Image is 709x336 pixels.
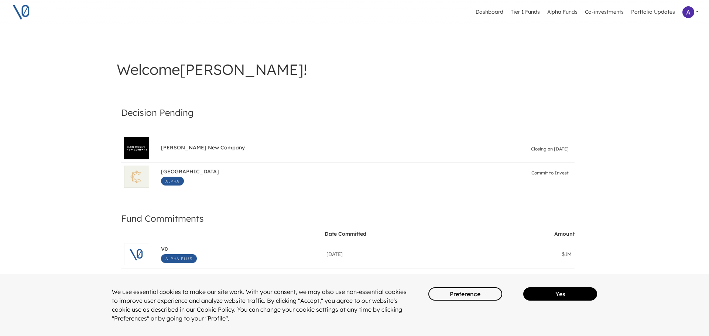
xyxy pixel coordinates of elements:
span: [GEOGRAPHIC_DATA] [161,168,219,177]
span: Alpha [161,177,184,186]
div: We use essential cookies to make our site work. With your consent, we may also use non-essential ... [112,287,407,323]
a: Alpha Funds [544,5,580,19]
a: Co-investments [582,5,627,19]
span: Commit to Invest [531,169,569,177]
div: $1M [492,250,572,258]
h4: Fund Commitments [121,211,575,226]
span: Closing on [DATE] [531,145,569,153]
div: Date Committed [325,231,366,237]
h4: Decision Pending [121,105,575,120]
span: [PERSON_NAME] New Company [161,144,245,153]
button: Yes [523,287,597,301]
span: Alpha Plus [161,254,197,263]
a: Portfolio Updates [628,5,678,19]
img: Elon Musk's New Company [124,145,149,152]
div: Amount [554,231,575,237]
img: V0 logo [12,3,30,21]
a: Dashboard [473,5,506,19]
span: V0 [161,246,168,254]
button: Preference [428,287,502,301]
img: Profile [682,6,694,18]
h3: Welcome [PERSON_NAME] ! [117,60,592,78]
img: South Park Commons [124,167,149,187]
a: Tier 1 Funds [508,5,543,19]
div: [DATE] [326,250,486,258]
